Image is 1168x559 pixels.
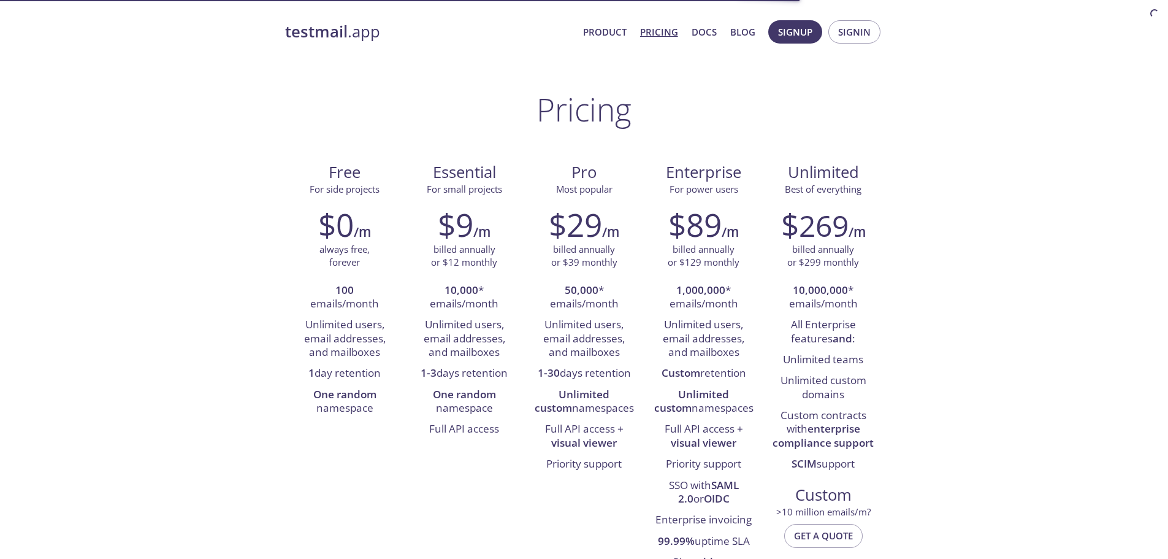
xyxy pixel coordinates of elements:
a: testmail.app [285,21,573,42]
li: Unlimited users, email addresses, and mailboxes [533,315,635,363]
strong: OIDC [704,492,730,506]
h6: /m [722,222,739,242]
span: For power users [670,183,738,195]
li: * emails/month [414,280,515,315]
li: support [773,454,874,475]
span: Signup [778,24,812,40]
li: namespace [414,385,515,420]
li: namespace [294,385,395,420]
strong: Custom [662,366,700,380]
strong: enterprise compliance support [773,422,874,449]
li: Full API access + [533,419,635,454]
li: * emails/month [773,280,874,315]
li: Unlimited teams [773,350,874,371]
h1: Pricing [536,91,632,128]
strong: 1-3 [421,366,437,380]
span: Signin [838,24,871,40]
li: Custom contracts with [773,406,874,454]
strong: SCIM [792,457,817,471]
li: * emails/month [653,280,754,315]
span: Enterprise [654,162,754,183]
span: For small projects [427,183,502,195]
li: days retention [414,363,515,384]
li: Unlimited users, email addresses, and mailboxes [414,315,515,363]
strong: 10,000,000 [793,283,848,297]
li: Unlimited users, email addresses, and mailboxes [653,315,754,363]
strong: One random [313,387,376,401]
p: billed annually or $299 monthly [787,243,859,269]
p: billed annually or $129 monthly [668,243,739,269]
button: Signup [768,20,822,44]
a: Blog [730,24,755,40]
strong: One random [433,387,496,401]
span: For side projects [310,183,380,195]
h2: $ [781,206,849,243]
span: Essential [414,162,514,183]
li: Full API access + [653,419,754,454]
li: retention [653,363,754,384]
li: Unlimited users, email addresses, and mailboxes [294,315,395,363]
span: 269 [799,206,849,245]
li: uptime SLA [653,531,754,552]
span: > 10 million emails/m? [776,506,871,518]
strong: Unlimited custom [654,387,730,415]
li: SSO with or [653,476,754,511]
li: namespaces [533,385,635,420]
strong: visual viewer [551,436,617,450]
li: Unlimited custom domains [773,371,874,406]
p: billed annually or $39 monthly [551,243,617,269]
span: Free [295,162,395,183]
strong: 100 [335,283,354,297]
li: Enterprise invoicing [653,510,754,531]
p: always free, forever [319,243,370,269]
a: Docs [692,24,717,40]
strong: testmail [285,21,348,42]
h2: $0 [318,206,354,243]
li: emails/month [294,280,395,315]
li: All Enterprise features : [773,315,874,350]
h6: /m [354,222,371,242]
p: billed annually or $12 monthly [431,243,497,269]
h2: $9 [438,206,473,243]
li: day retention [294,363,395,384]
strong: 99.99% [658,534,695,548]
span: Get a quote [794,528,853,544]
li: * emails/month [533,280,635,315]
strong: SAML 2.0 [678,478,739,506]
strong: Unlimited custom [535,387,610,415]
span: Custom [773,485,873,506]
strong: 1,000,000 [676,283,725,297]
h6: /m [849,222,866,242]
span: Unlimited [788,161,859,183]
span: Most popular [556,183,613,195]
span: Best of everything [785,183,861,195]
h6: /m [473,222,490,242]
strong: 10,000 [445,283,478,297]
button: Get a quote [784,524,863,547]
span: Pro [534,162,634,183]
li: Full API access [414,419,515,440]
li: Priority support [533,454,635,475]
strong: 1 [308,366,315,380]
h2: $29 [549,206,602,243]
h2: $89 [668,206,722,243]
strong: 50,000 [565,283,598,297]
li: namespaces [653,385,754,420]
li: Priority support [653,454,754,475]
strong: 1-30 [538,366,560,380]
strong: and [833,331,852,345]
button: Signin [828,20,880,44]
strong: visual viewer [671,436,736,450]
a: Pricing [640,24,678,40]
h6: /m [602,222,619,242]
a: Product [583,24,627,40]
li: days retention [533,363,635,384]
